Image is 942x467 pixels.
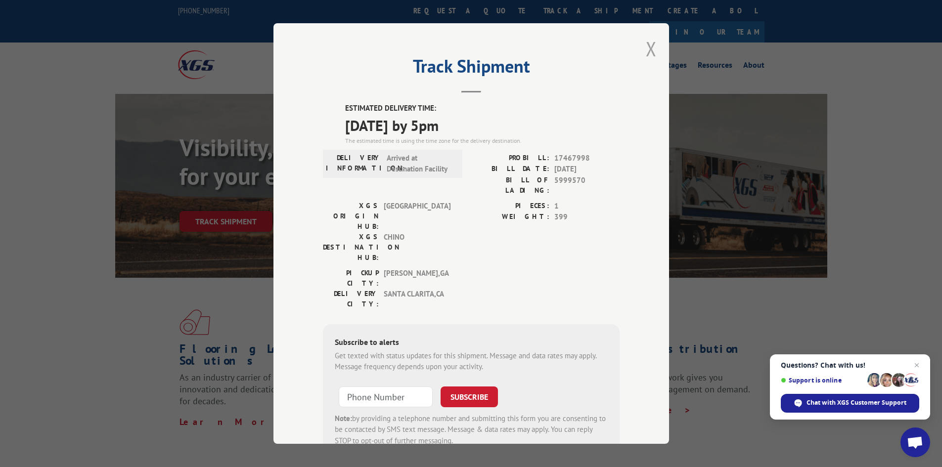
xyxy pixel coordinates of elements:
[384,232,450,263] span: CHINO
[646,36,657,62] button: Close modal
[345,103,620,114] label: ESTIMATED DELIVERY TIME:
[554,153,620,164] span: 17467998
[807,398,906,407] span: Chat with XGS Customer Support
[471,175,549,196] label: BILL OF LADING:
[323,289,379,309] label: DELIVERY CITY:
[335,413,608,447] div: by providing a telephone number and submitting this form you are consenting to be contacted by SM...
[384,201,450,232] span: [GEOGRAPHIC_DATA]
[781,361,919,369] span: Questions? Chat with us!
[323,201,379,232] label: XGS ORIGIN HUB:
[335,336,608,350] div: Subscribe to alerts
[471,153,549,164] label: PROBILL:
[471,201,549,212] label: PIECES:
[326,153,382,175] label: DELIVERY INFORMATION:
[554,164,620,175] span: [DATE]
[323,268,379,289] label: PICKUP CITY:
[781,394,919,413] span: Chat with XGS Customer Support
[323,59,620,78] h2: Track Shipment
[335,414,352,423] strong: Note:
[554,201,620,212] span: 1
[554,175,620,196] span: 5999570
[441,386,498,407] button: SUBSCRIBE
[554,212,620,223] span: 399
[345,114,620,136] span: [DATE] by 5pm
[387,153,453,175] span: Arrived at Destination Facility
[384,268,450,289] span: [PERSON_NAME] , GA
[471,164,549,175] label: BILL DATE:
[900,427,930,457] a: Open chat
[323,232,379,263] label: XGS DESTINATION HUB:
[781,377,864,384] span: Support is online
[384,289,450,309] span: SANTA CLARITA , CA
[335,350,608,373] div: Get texted with status updates for this shipment. Message and data rates may apply. Message frequ...
[339,386,433,407] input: Phone Number
[345,136,620,145] div: The estimated time is using the time zone for the delivery destination.
[471,212,549,223] label: WEIGHT:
